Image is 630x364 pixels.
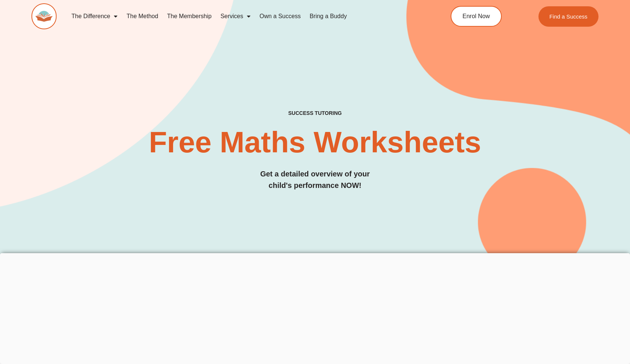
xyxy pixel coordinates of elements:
a: Services [216,8,255,25]
a: Bring a Buddy [305,8,351,25]
h3: Get a detailed overview of your child's performance NOW! [31,168,598,191]
a: Enrol Now [451,6,502,27]
h2: Free Maths Worksheets​ [31,128,598,157]
span: Find a Success [549,14,587,19]
h4: SUCCESS TUTORING​ [31,110,598,116]
a: Find a Success [538,6,598,27]
a: The Method [122,8,162,25]
span: Enrol Now [462,13,490,19]
a: The Membership [163,8,216,25]
a: Own a Success [255,8,305,25]
nav: Menu [67,8,418,25]
a: The Difference [67,8,122,25]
